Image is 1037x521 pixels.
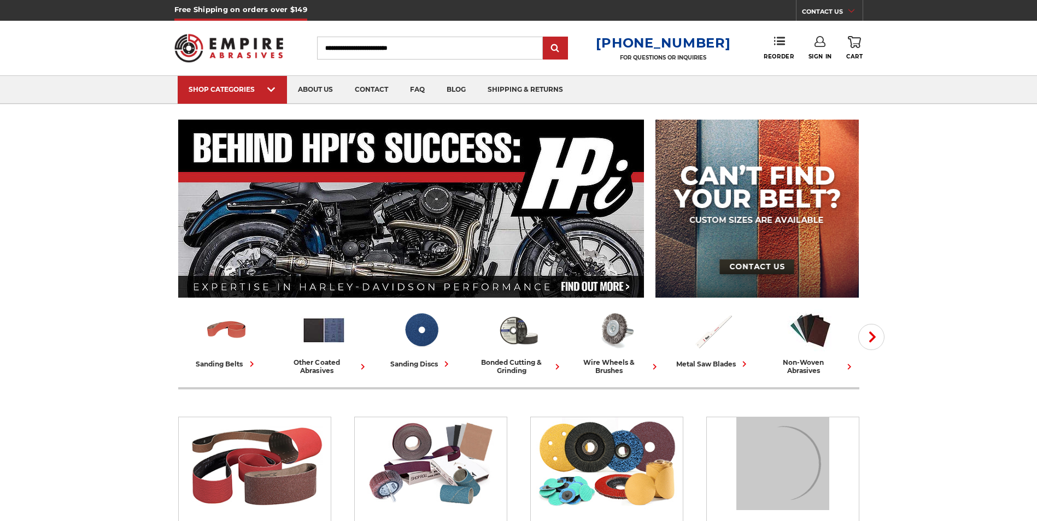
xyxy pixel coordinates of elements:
[764,36,794,60] a: Reorder
[544,38,566,60] input: Submit
[669,307,758,370] a: metal saw blades
[399,307,444,353] img: Sanding Discs
[183,307,271,370] a: sanding belts
[189,85,276,93] div: SHOP CATEGORIES
[858,324,884,350] button: Next
[596,35,730,51] a: [PHONE_NUMBER]
[184,417,325,510] img: Sanding Belts
[766,358,855,375] div: non-woven abrasives
[477,76,574,104] a: shipping & returns
[802,5,863,21] a: CONTACT US
[593,307,638,353] img: Wire Wheels & Brushes
[377,307,466,370] a: sanding discs
[280,358,368,375] div: other coated abrasives
[204,307,249,353] img: Sanding Belts
[436,76,477,104] a: blog
[596,54,730,61] p: FOR QUESTIONS OR INQUIRIES
[196,358,257,370] div: sanding belts
[766,307,855,375] a: non-woven abrasives
[788,307,833,353] img: Non-woven Abrasives
[390,358,452,370] div: sanding discs
[536,417,677,510] img: Sanding Discs
[676,358,750,370] div: metal saw blades
[655,120,859,298] img: promo banner for custom belts.
[344,76,399,104] a: contact
[301,307,347,353] img: Other Coated Abrasives
[174,27,284,69] img: Empire Abrasives
[280,307,368,375] a: other coated abrasives
[474,307,563,375] a: bonded cutting & grinding
[764,53,794,60] span: Reorder
[846,36,863,60] a: Cart
[572,307,660,375] a: wire wheels & brushes
[399,76,436,104] a: faq
[808,53,832,60] span: Sign In
[846,53,863,60] span: Cart
[690,307,736,353] img: Metal Saw Blades
[360,417,501,510] img: Other Coated Abrasives
[474,358,563,375] div: bonded cutting & grinding
[287,76,344,104] a: about us
[496,307,541,353] img: Bonded Cutting & Grinding
[572,358,660,375] div: wire wheels & brushes
[736,417,829,510] img: Bonded Cutting & Grinding
[178,120,645,298] img: Banner for an interview featuring Horsepower Inc who makes Harley performance upgrades featured o...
